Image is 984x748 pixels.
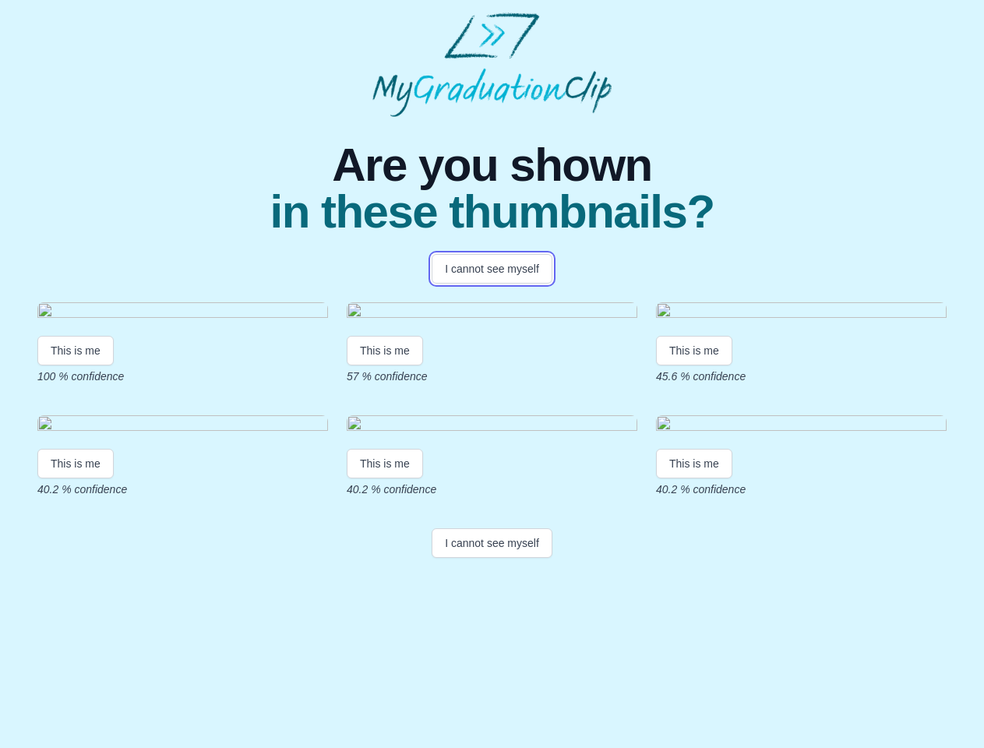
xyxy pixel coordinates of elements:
[656,302,947,323] img: 10061b98bdb9835aa88b8bcfcdcd7d58e70d489b.gif
[347,302,637,323] img: 44affa896f2d06b4f430c27d018a329d9a9f2c4b.gif
[37,336,114,365] button: This is me
[656,482,947,497] p: 40.2 % confidence
[37,369,328,384] p: 100 % confidence
[270,142,714,189] span: Are you shown
[656,336,732,365] button: This is me
[432,254,552,284] button: I cannot see myself
[656,449,732,478] button: This is me
[347,482,637,497] p: 40.2 % confidence
[432,528,552,558] button: I cannot see myself
[656,369,947,384] p: 45.6 % confidence
[270,189,714,235] span: in these thumbnails?
[37,482,328,497] p: 40.2 % confidence
[347,415,637,436] img: 311ea8086558e46e57cf3a6705faeab456bc443c.gif
[656,415,947,436] img: 35ee1626dca2af4e829d7c026ad37e9ffa68b8f2.gif
[372,12,612,117] img: MyGraduationClip
[37,449,114,478] button: This is me
[37,415,328,436] img: 817bdd9223d2a9f1e7e0053d226156afe15dfc7c.gif
[37,302,328,323] img: 4bf62a43de8c4dca4fe5a5b281d4e23f63d37910.gif
[347,449,423,478] button: This is me
[347,369,637,384] p: 57 % confidence
[347,336,423,365] button: This is me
